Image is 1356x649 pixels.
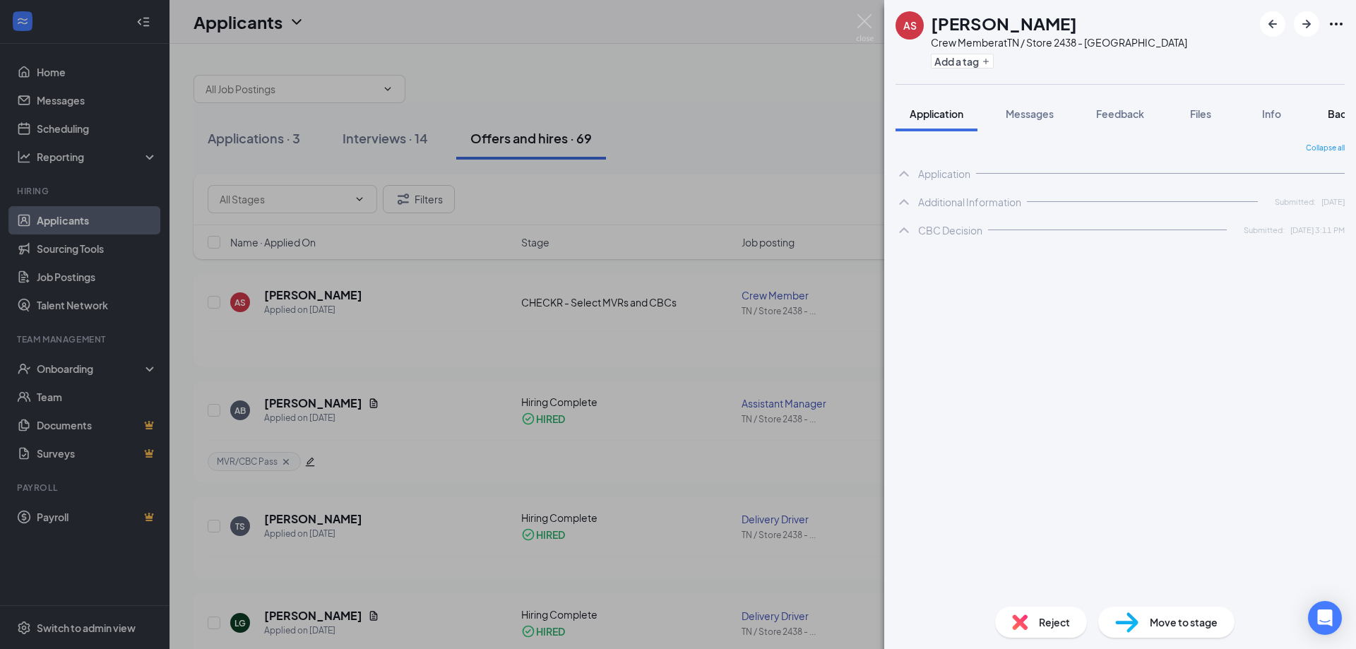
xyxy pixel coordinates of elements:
[931,35,1187,49] div: Crew Member at TN / Store 2438 - [GEOGRAPHIC_DATA]
[1264,16,1281,32] svg: ArrowLeftNew
[1006,107,1054,120] span: Messages
[918,195,1021,209] div: Additional Information
[1328,16,1345,32] svg: Ellipses
[1190,107,1211,120] span: Files
[931,54,994,69] button: PlusAdd a tag
[1290,224,1345,236] span: [DATE] 3:11 PM
[1294,11,1319,37] button: ArrowRight
[1308,601,1342,635] div: Open Intercom Messenger
[1150,614,1218,630] span: Move to stage
[896,193,912,210] svg: ChevronUp
[896,222,912,239] svg: ChevronUp
[1039,614,1070,630] span: Reject
[1096,107,1144,120] span: Feedback
[931,11,1077,35] h1: [PERSON_NAME]
[1244,224,1285,236] span: Submitted:
[982,57,990,66] svg: Plus
[1306,143,1345,154] span: Collapse all
[903,18,917,32] div: AS
[1262,107,1281,120] span: Info
[1275,196,1316,208] span: Submitted:
[896,165,912,182] svg: ChevronUp
[918,223,982,237] div: CBC Decision
[910,107,963,120] span: Application
[1298,16,1315,32] svg: ArrowRight
[918,167,970,181] div: Application
[1321,196,1345,208] span: [DATE]
[1260,11,1285,37] button: ArrowLeftNew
